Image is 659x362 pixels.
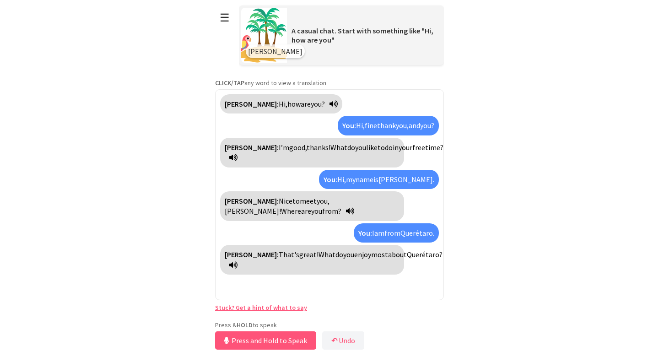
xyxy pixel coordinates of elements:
[292,26,433,44] span: A casual chat. Start with something like "Hi, how are you"
[225,206,281,216] span: [PERSON_NAME]!
[399,143,412,152] span: your
[279,250,299,259] span: That's
[289,143,307,152] span: good,
[393,143,399,152] span: in
[220,138,404,167] div: Click to translate
[215,79,444,87] p: any word to view a translation
[215,79,244,87] strong: CLICK/TAP
[215,303,307,312] a: Stuck? Get a hint of what to say
[307,143,330,152] span: thanks!
[215,321,444,329] p: Press & to speak
[248,47,302,56] span: [PERSON_NAME]
[322,206,341,216] span: from?
[220,191,404,221] div: Click to translate
[331,336,337,345] b: ↶
[388,250,407,259] span: about
[366,143,378,152] span: like
[407,250,443,259] span: Querétaro?
[371,250,388,259] span: most
[343,250,354,259] span: you
[317,196,329,205] span: you,
[425,143,443,152] span: time?
[385,143,393,152] span: do
[225,143,279,152] strong: [PERSON_NAME]:
[301,99,311,108] span: are
[299,250,319,259] span: great!
[324,175,337,184] strong: You:
[347,143,355,152] span: do
[311,99,325,108] span: you?
[377,121,396,130] span: thank
[384,228,400,238] span: from
[358,228,372,238] strong: You:
[346,175,356,184] span: my
[378,143,385,152] span: to
[342,121,356,130] strong: You:
[300,196,317,205] span: meet
[220,245,404,275] div: Click to translate
[279,196,292,205] span: Nice
[322,331,364,350] button: ↶Undo
[354,250,371,259] span: enjoy
[311,206,322,216] span: you
[279,143,289,152] span: I’m
[319,250,335,259] span: What
[241,8,287,63] img: Scenario Image
[335,250,343,259] span: do
[215,331,316,350] button: Press and Hold to Speak
[220,94,342,113] div: Click to translate
[374,228,384,238] span: am
[338,116,439,135] div: Click to translate
[365,121,377,130] span: fine
[215,6,234,29] button: ☰
[396,121,409,130] span: you,
[225,196,279,205] strong: [PERSON_NAME]:
[420,121,434,130] span: you?
[281,206,301,216] span: Where
[225,250,279,259] strong: [PERSON_NAME]:
[225,99,279,108] strong: [PERSON_NAME]:
[354,223,439,243] div: Click to translate
[409,121,420,130] span: and
[287,99,301,108] span: how
[319,170,439,189] div: Click to translate
[337,175,346,184] span: Hi,
[356,121,365,130] span: Hi,
[356,175,373,184] span: name
[378,175,434,184] span: [PERSON_NAME].
[400,228,434,238] span: Querétaro.
[279,99,287,108] span: Hi,
[292,196,300,205] span: to
[355,143,366,152] span: you
[237,321,253,329] strong: HOLD
[330,143,347,152] span: What
[372,228,374,238] span: I
[412,143,425,152] span: free
[301,206,311,216] span: are
[373,175,378,184] span: is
